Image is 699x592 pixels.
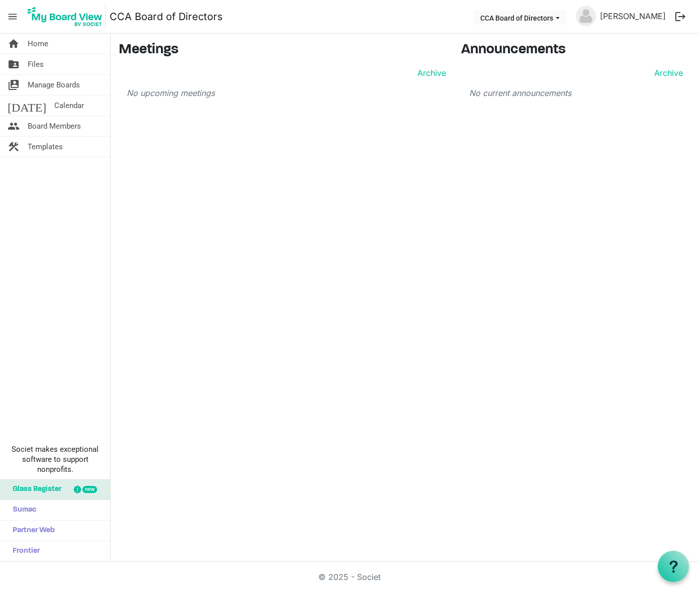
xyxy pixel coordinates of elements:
[28,54,44,74] span: Files
[5,444,106,474] span: Societ makes exceptional software to support nonprofits.
[25,4,110,29] a: My Board View Logo
[8,75,20,95] span: switch_account
[28,34,48,54] span: Home
[670,6,691,27] button: logout
[576,6,596,26] img: no-profile-picture.svg
[28,75,80,95] span: Manage Boards
[127,87,446,99] p: No upcoming meetings
[8,54,20,74] span: folder_shared
[8,521,55,541] span: Partner Web
[110,7,223,27] a: CCA Board of Directors
[318,572,381,582] a: © 2025 - Societ
[474,11,566,25] button: CCA Board of Directors dropdownbutton
[413,67,446,79] a: Archive
[8,116,20,136] span: people
[54,95,84,116] span: Calendar
[8,541,40,561] span: Frontier
[28,137,63,157] span: Templates
[8,95,46,116] span: [DATE]
[8,479,61,500] span: Glass Register
[596,6,670,26] a: [PERSON_NAME]
[461,42,691,59] h3: Announcements
[119,42,446,59] h3: Meetings
[469,87,683,99] p: No current announcements
[8,34,20,54] span: home
[25,4,106,29] img: My Board View Logo
[82,486,97,493] div: new
[650,67,683,79] a: Archive
[8,500,36,520] span: Sumac
[28,116,81,136] span: Board Members
[3,7,22,26] span: menu
[8,137,20,157] span: construction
